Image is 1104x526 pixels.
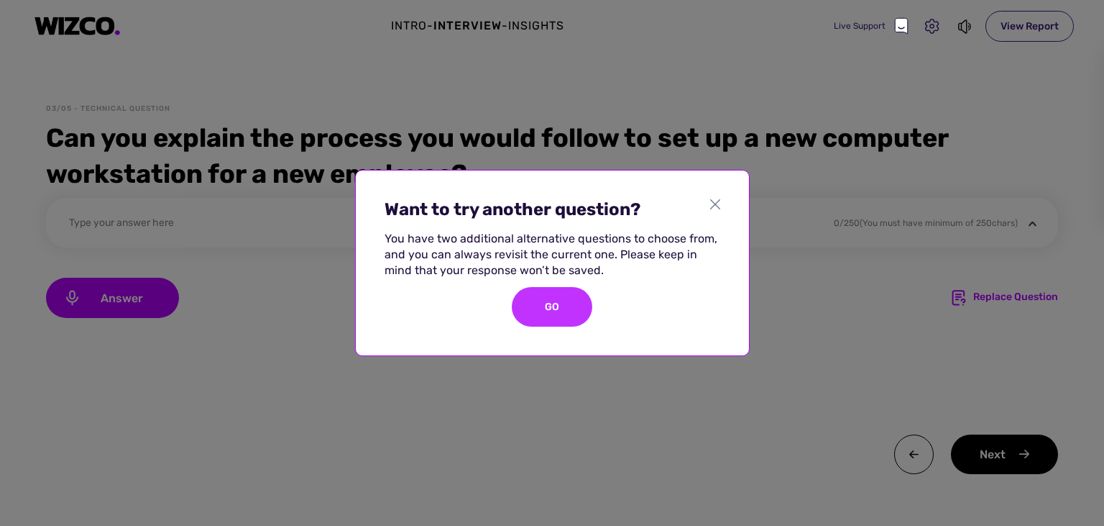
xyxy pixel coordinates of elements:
[710,199,720,209] img: close_gray.23f23610.svg
[834,17,908,35] div: Live Support
[385,231,720,278] div: You have two additional alternative questions to choose from, and you can always revisit the curr...
[985,11,1074,42] div: View Report
[385,199,710,219] div: Want to try another question?
[512,287,592,327] div: GO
